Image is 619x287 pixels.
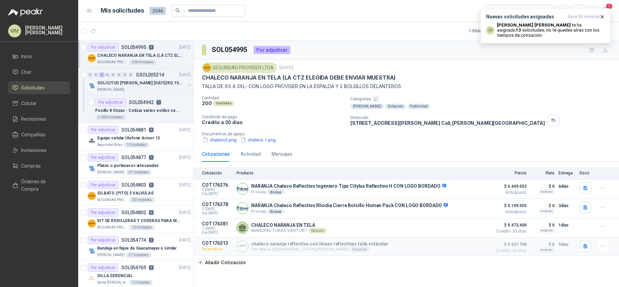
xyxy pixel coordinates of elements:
[497,22,605,38] p: te ha asignado solicitudes , no te quedes atrás con los tiempos de cotización.
[121,183,146,187] p: SOL054803
[179,127,191,133] p: [DATE]
[279,65,293,71] p: [DATE]
[129,197,155,203] div: 20 Unidades
[194,256,250,269] button: Añadir Cotización
[97,60,128,65] p: SEGURIDAD PROVISER LTDA
[516,28,521,33] b: 13
[126,170,151,175] div: 27 Unidades
[88,181,119,189] div: Por adjudicar
[128,72,133,77] div: 0
[88,126,119,134] div: Por adjudicar
[580,171,593,175] p: Docs
[497,22,571,28] b: [PERSON_NAME] [PERSON_NAME]
[202,202,233,207] p: COT176378
[213,101,234,106] div: Unidades
[531,202,554,210] p: $ 0
[121,265,146,270] p: SOL054769
[88,236,119,244] div: Por adjudicar
[493,229,527,233] span: Crédito 30 días
[21,53,32,60] span: Inicio
[202,100,212,106] p: 200
[251,203,448,209] p: NARANJA Chaleco Reflectivo Rhodia Cierre Bolsillo Human Pack CON LOGO BORDADO
[97,190,154,197] p: SILBATO (PITO) 3 VALVULAS
[78,206,193,233] a: Por adjudicarSOL0548028[DATE] Company LogoKIT DE RODILLERAS Y CODERAS PARA MOTORIZADOSEGURIDAD PR...
[122,72,127,77] div: 0
[202,211,233,215] span: Exp: [DATE]
[97,163,159,169] p: Platos o portavasos artesanales
[129,100,154,105] p: SOL054942
[78,233,193,261] a: Por adjudicarSOL0547743[DATE] Company LogoBandeja en fique de Guacamayas o similar[PERSON_NAME]27...
[237,183,248,195] img: Company Logo
[202,246,233,253] p: Por recotizar
[179,237,191,243] p: [DATE]
[8,159,70,172] a: Compras
[111,72,116,77] div: 0
[251,209,448,214] p: Provesi
[202,188,233,192] span: C: [DATE]
[88,153,119,162] div: Por adjudicar
[21,115,46,123] span: Remisiones
[179,209,191,216] p: [DATE]
[88,264,119,272] div: Por adjudicar
[385,104,406,109] div: Dotación
[78,178,193,206] a: Por adjudicarSOL0548032[DATE] Company LogoSILBATO (PITO) 3 VALVULASSEGURIDAD PROVISER LTDA20 Unid...
[121,210,146,215] p: SOL054802
[202,221,233,226] p: COT176381
[97,225,128,230] p: SEGURIDAD PROVISER LTDA
[251,189,446,195] p: Provesi
[493,182,527,190] span: $ 4.449.053
[558,182,575,190] p: 6 días
[8,8,43,16] img: Logo peakr
[99,72,104,77] div: 1
[78,96,193,123] a: Por adjudicarSOL0549421Pocillo 8 Onzas - Cotizar varios estilos según fotos adjuntas Fecha de Ent...
[493,171,527,175] p: Precio
[202,83,611,90] p: TALLA DE XS A 3XL- CON LOGO PROVISER EN LA ESPALDA Y 2 BOLSILLOS DELANTEROS
[350,96,616,102] p: Categorías
[179,154,191,161] p: [DATE]
[95,115,126,120] div: 2.000 Unidades
[492,7,528,15] div: 7 seleccionadas
[97,280,128,285] p: Santa [PERSON_NAME]
[88,71,192,92] a: 0 0 1 0 0 0 0 0 GSOL005314[DATE] Company LogoSOLICITUD [PERSON_NAME] [DATE] RQ 15250[PERSON_NAME]
[241,150,261,158] div: Actividad
[8,144,70,157] a: Invitaciones
[251,183,446,189] p: NARANJA Chaleco Reflectivo Ingeniero Tipo Citylux Reflectivo H CON LOGO BORDADO
[93,72,99,77] div: 0
[8,128,70,141] a: Compañías
[150,7,166,15] span: 2046
[149,128,154,132] p: 8
[237,203,248,214] img: Company Logo
[350,104,384,109] div: [PERSON_NAME]
[202,182,233,188] p: COT176376
[268,189,284,195] div: Broker
[599,5,611,17] button: 1
[149,238,154,242] p: 3
[251,222,327,228] p: CHALECO NARANJA EN TELA
[97,142,122,148] p: Seguridad Atlas
[21,100,37,107] span: Cotizar
[124,142,149,148] div: 10 Unidades
[202,132,616,136] p: Documentos de apoyo
[129,280,153,285] div: 1 Unidades
[97,218,182,224] p: KIT DE RODILLERAS Y CODERAS PARA MOTORIZADO
[272,150,292,158] div: Mensajes
[558,240,575,249] p: 5 días
[237,241,248,252] img: Company Logo
[21,162,41,170] span: Compras
[88,137,96,145] img: Company Logo
[129,60,157,65] div: 200 Unidades
[237,171,488,175] p: Producto
[149,45,154,50] p: 4
[97,252,124,258] p: [PERSON_NAME]
[202,63,277,73] div: SEGURIDAD PROVISER LTDA
[88,82,96,90] img: Company Logo
[202,96,345,100] p: Cantidad
[202,74,396,81] p: CHALECO NARANJA EN TELA (LA CTZ ELEGIDA DEBE ENVIAR MUESTRA)
[538,247,554,253] div: Incluido
[88,192,96,200] img: Company Logo
[97,170,124,175] p: [PERSON_NAME]
[486,26,494,34] div: LM
[97,135,160,141] p: Equipo celular Ulefone Armor 13
[156,100,161,105] p: 1
[254,46,290,54] div: Por adjudicar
